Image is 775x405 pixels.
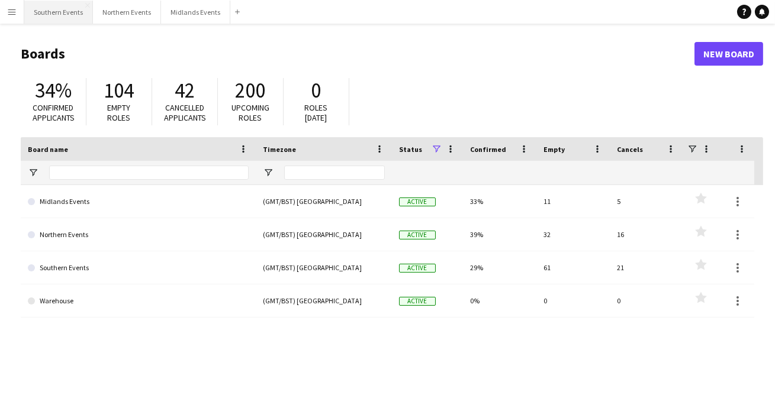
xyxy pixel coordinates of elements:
[33,102,75,123] span: Confirmed applicants
[463,218,536,251] div: 39%
[21,45,694,63] h1: Boards
[399,297,436,306] span: Active
[399,264,436,273] span: Active
[536,251,610,284] div: 61
[305,102,328,123] span: Roles [DATE]
[256,251,392,284] div: (GMT/BST) [GEOGRAPHIC_DATA]
[161,1,230,24] button: Midlands Events
[544,145,565,154] span: Empty
[164,102,206,123] span: Cancelled applicants
[463,284,536,317] div: 0%
[108,102,131,123] span: Empty roles
[28,218,249,251] a: Northern Events
[28,145,68,154] span: Board name
[617,145,643,154] span: Cancels
[610,251,683,284] div: 21
[35,77,72,103] span: 34%
[256,185,392,218] div: (GMT/BST) [GEOGRAPHIC_DATA]
[399,145,422,154] span: Status
[256,218,392,251] div: (GMT/BST) [GEOGRAPHIC_DATA]
[284,166,385,180] input: Timezone Filter Input
[263,167,274,178] button: Open Filter Menu
[536,284,610,317] div: 0
[610,284,683,317] div: 0
[256,284,392,317] div: (GMT/BST) [GEOGRAPHIC_DATA]
[399,197,436,206] span: Active
[93,1,161,24] button: Northern Events
[236,77,266,103] span: 200
[28,251,249,284] a: Southern Events
[311,77,321,103] span: 0
[610,218,683,251] div: 16
[24,1,93,24] button: Southern Events
[104,77,134,103] span: 104
[175,77,195,103] span: 42
[49,166,249,180] input: Board name Filter Input
[28,284,249,317] a: Warehouse
[470,145,506,154] span: Confirmed
[610,185,683,218] div: 5
[399,231,436,239] span: Active
[463,185,536,218] div: 33%
[28,167,38,178] button: Open Filter Menu
[463,251,536,284] div: 29%
[28,185,249,218] a: Midlands Events
[694,42,763,66] a: New Board
[536,185,610,218] div: 11
[263,145,296,154] span: Timezone
[536,218,610,251] div: 32
[231,102,269,123] span: Upcoming roles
